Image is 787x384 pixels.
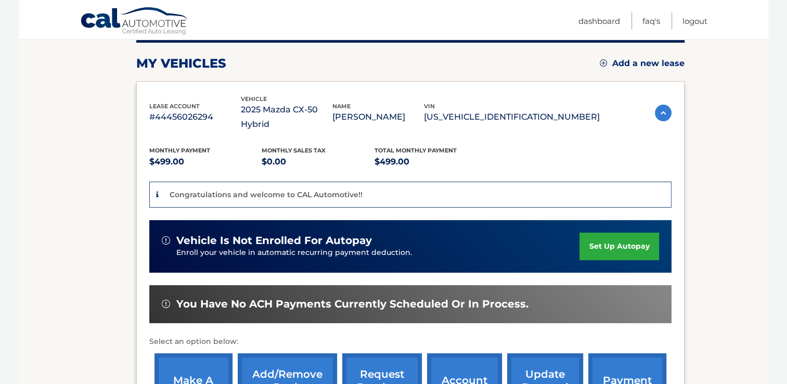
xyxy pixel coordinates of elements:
span: lease account [149,103,200,110]
p: Select an option below: [149,336,672,348]
a: Logout [682,12,707,30]
a: Dashboard [578,12,620,30]
img: accordion-active.svg [655,105,672,121]
span: vehicle [241,95,267,103]
a: set up autopay [579,233,659,260]
p: [US_VEHICLE_IDENTIFICATION_NUMBER] [424,110,600,124]
span: vin [424,103,435,110]
a: Cal Automotive [80,7,189,37]
h2: my vehicles [136,56,226,71]
img: alert-white.svg [162,300,170,308]
p: $499.00 [375,155,487,169]
span: You have no ACH payments currently scheduled or in process. [176,298,528,311]
span: Total Monthly Payment [375,147,457,154]
p: #44456026294 [149,110,241,124]
img: add.svg [600,59,607,67]
p: $499.00 [149,155,262,169]
a: Add a new lease [600,58,685,69]
p: Congratulations and welcome to CAL Automotive!! [170,190,363,199]
p: Enroll your vehicle in automatic recurring payment deduction. [176,247,580,259]
span: name [332,103,351,110]
p: $0.00 [262,155,375,169]
span: Monthly sales Tax [262,147,326,154]
a: FAQ's [642,12,660,30]
span: Monthly Payment [149,147,210,154]
p: 2025 Mazda CX-50 Hybrid [241,103,332,132]
p: [PERSON_NAME] [332,110,424,124]
img: alert-white.svg [162,236,170,245]
span: vehicle is not enrolled for autopay [176,234,372,247]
